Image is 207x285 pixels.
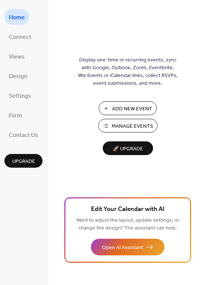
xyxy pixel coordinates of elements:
[4,127,43,142] a: Contact Us
[99,101,157,115] button: Add New Event
[12,158,35,165] span: Upgrade
[4,28,36,44] a: Connect
[77,215,179,233] span: Want to adjust the layout, update settings, or change the design? The assistant can help.
[9,51,25,63] span: Views
[4,9,29,25] a: Home
[102,244,143,252] span: Open AI Assistant
[112,123,153,130] span: Manage Events
[4,107,27,123] a: Form
[4,87,35,103] a: Settings
[9,71,27,82] span: Design
[4,48,29,64] a: Views
[9,110,22,121] span: Form
[112,105,152,113] span: Add New Event
[4,68,32,84] a: Design
[9,12,25,23] span: Home
[4,154,43,168] button: Upgrade
[9,90,31,102] span: Settings
[98,119,157,133] button: Manage Events
[78,56,178,87] span: Display one-time or recurring events, sync with Google, Outlook, Zoom, Eventbrite, Wix Events or ...
[9,31,31,43] span: Connect
[91,204,164,215] span: Edit Your Calendar with AI
[91,239,164,255] button: Open AI Assistant
[107,144,149,154] span: 🚀 Upgrade
[9,130,38,141] span: Contact Us
[103,141,153,155] button: 🚀 Upgrade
